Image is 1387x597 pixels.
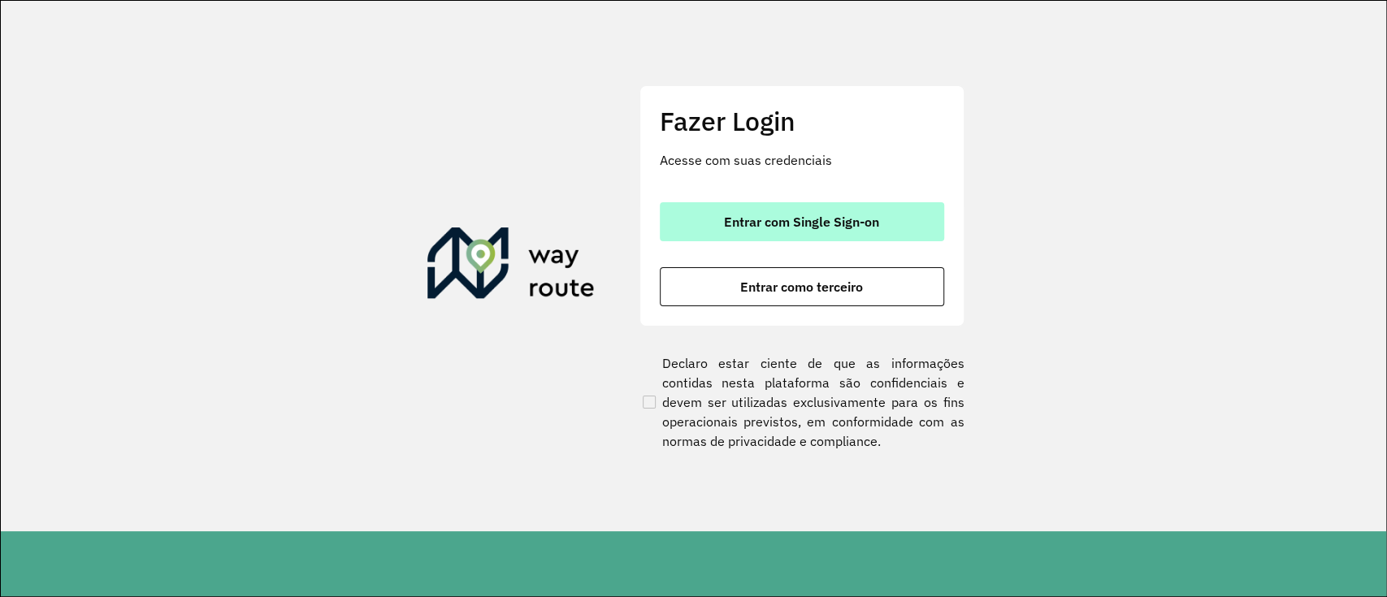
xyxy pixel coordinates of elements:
[660,267,944,306] button: button
[660,150,944,170] p: Acesse com suas credenciais
[660,106,944,136] h2: Fazer Login
[660,202,944,241] button: button
[724,215,879,228] span: Entrar com Single Sign-on
[427,227,595,305] img: Roteirizador AmbevTech
[639,353,964,451] label: Declaro estar ciente de que as informações contidas nesta plataforma são confidenciais e devem se...
[740,280,863,293] span: Entrar como terceiro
